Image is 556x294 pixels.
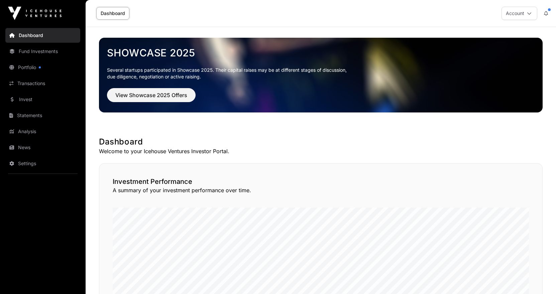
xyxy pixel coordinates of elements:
a: Invest [5,92,80,107]
a: Fund Investments [5,44,80,59]
a: Portfolio [5,60,80,75]
a: Showcase 2025 [107,47,535,59]
a: Dashboard [96,7,129,20]
a: Dashboard [5,28,80,43]
button: Account [502,7,537,20]
p: Welcome to your Icehouse Ventures Investor Portal. [99,147,543,155]
p: A summary of your investment performance over time. [113,186,529,194]
a: Analysis [5,124,80,139]
a: Transactions [5,76,80,91]
a: News [5,140,80,155]
span: View Showcase 2025 Offers [115,91,187,99]
h2: Investment Performance [113,177,529,186]
img: Showcase 2025 [99,38,543,112]
h1: Dashboard [99,136,543,147]
p: Several startups participated in Showcase 2025. Their capital raises may be at different stages o... [107,67,535,80]
img: Icehouse Ventures Logo [8,7,62,20]
a: Settings [5,156,80,171]
a: Statements [5,108,80,123]
a: View Showcase 2025 Offers [107,95,196,101]
button: View Showcase 2025 Offers [107,88,196,102]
